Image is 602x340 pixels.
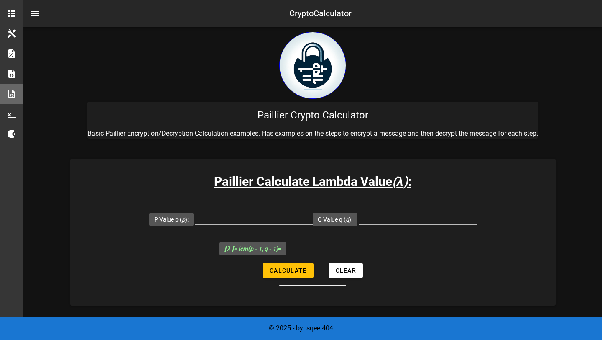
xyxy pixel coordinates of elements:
div: CryptoCalculator [289,7,352,20]
button: nav-menu-toggle [25,3,45,23]
label: Q Value q ( ): [318,215,352,224]
button: Clear [329,263,363,278]
b: λ [396,174,403,189]
p: Basic Paillier Encryption/Decryption Calculation examples. Has examples on the steps to encrypt a... [87,129,538,139]
i: ( ) [392,174,408,189]
b: [ λ ] [224,245,234,252]
i: q [346,216,349,223]
span: = [224,245,281,252]
h3: Paillier Calculate Lambda Value : [70,172,556,191]
span: Calculate [269,267,306,274]
button: Calculate [263,263,313,278]
a: home [279,93,346,100]
span: Clear [335,267,356,274]
div: Paillier Crypto Calculator [87,102,538,129]
i: = lcm(p - 1, q - 1) [224,245,278,252]
i: p [182,216,185,223]
img: encryption logo [279,32,346,99]
span: © 2025 - by: sqeel404 [269,324,333,332]
label: P Value p ( ): [154,215,189,224]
